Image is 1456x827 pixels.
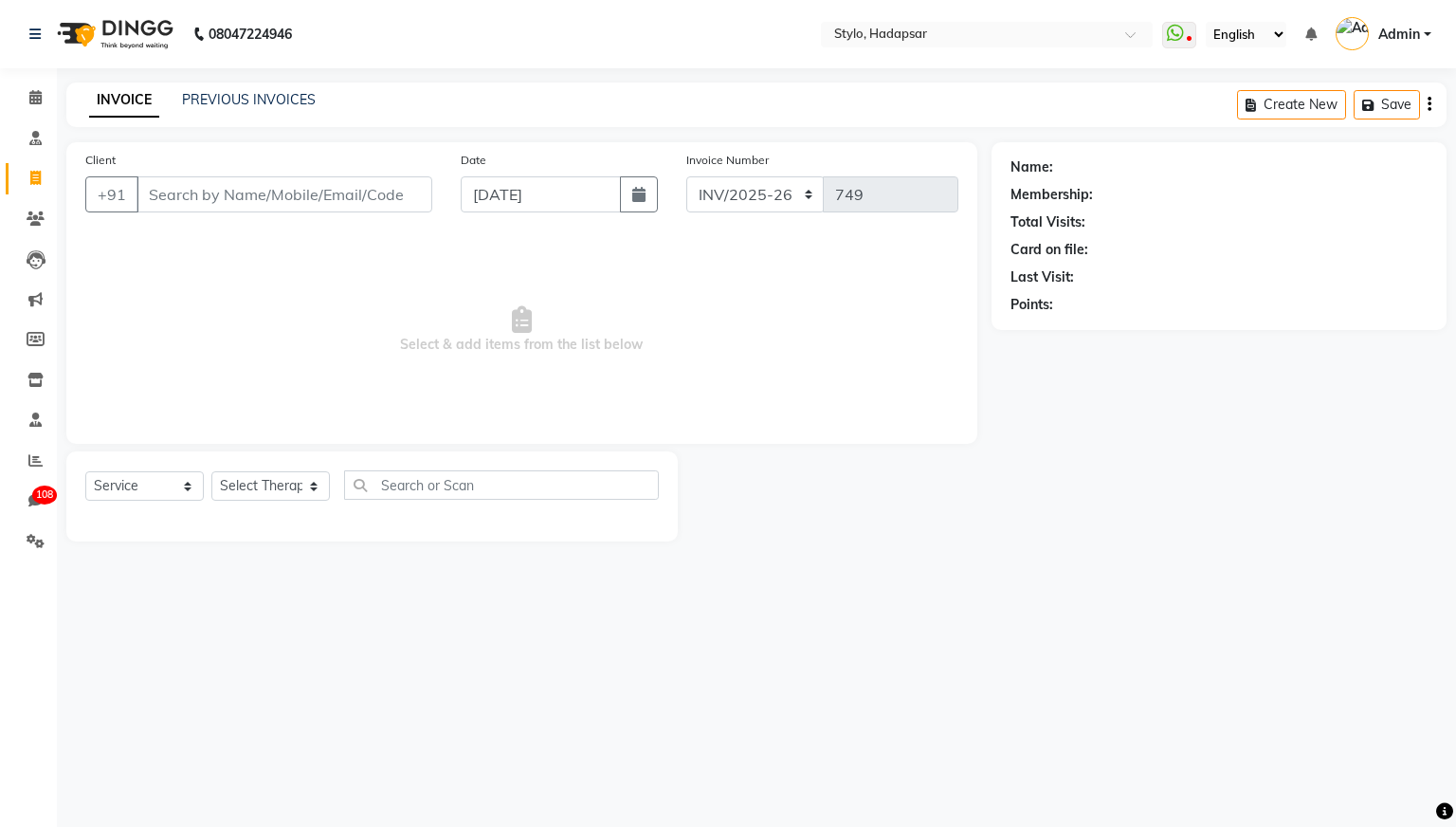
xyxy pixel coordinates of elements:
[85,176,138,212] button: +91
[85,152,116,169] label: Client
[1010,185,1093,205] div: Membership:
[1378,25,1420,45] span: Admin
[1010,267,1074,287] div: Last Visit:
[6,486,51,517] a: 108
[1354,90,1420,119] button: Save
[1237,90,1346,119] button: Create New
[48,8,178,61] img: logo
[686,152,769,169] label: Invoice Number
[182,91,316,108] a: PREVIOUS INVOICES
[136,176,432,212] input: Search by Name/Mobile/Email/Code
[1010,157,1053,177] div: Name:
[1336,17,1369,50] img: Admin
[32,486,57,505] span: 108
[89,83,159,118] a: INVOICE
[344,470,659,500] input: Search or Scan
[1010,212,1085,232] div: Total Visits:
[461,152,486,169] label: Date
[1010,295,1053,315] div: Points:
[85,235,958,425] span: Select & add items from the list below
[1010,240,1088,260] div: Card on file:
[209,8,292,61] b: 08047224946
